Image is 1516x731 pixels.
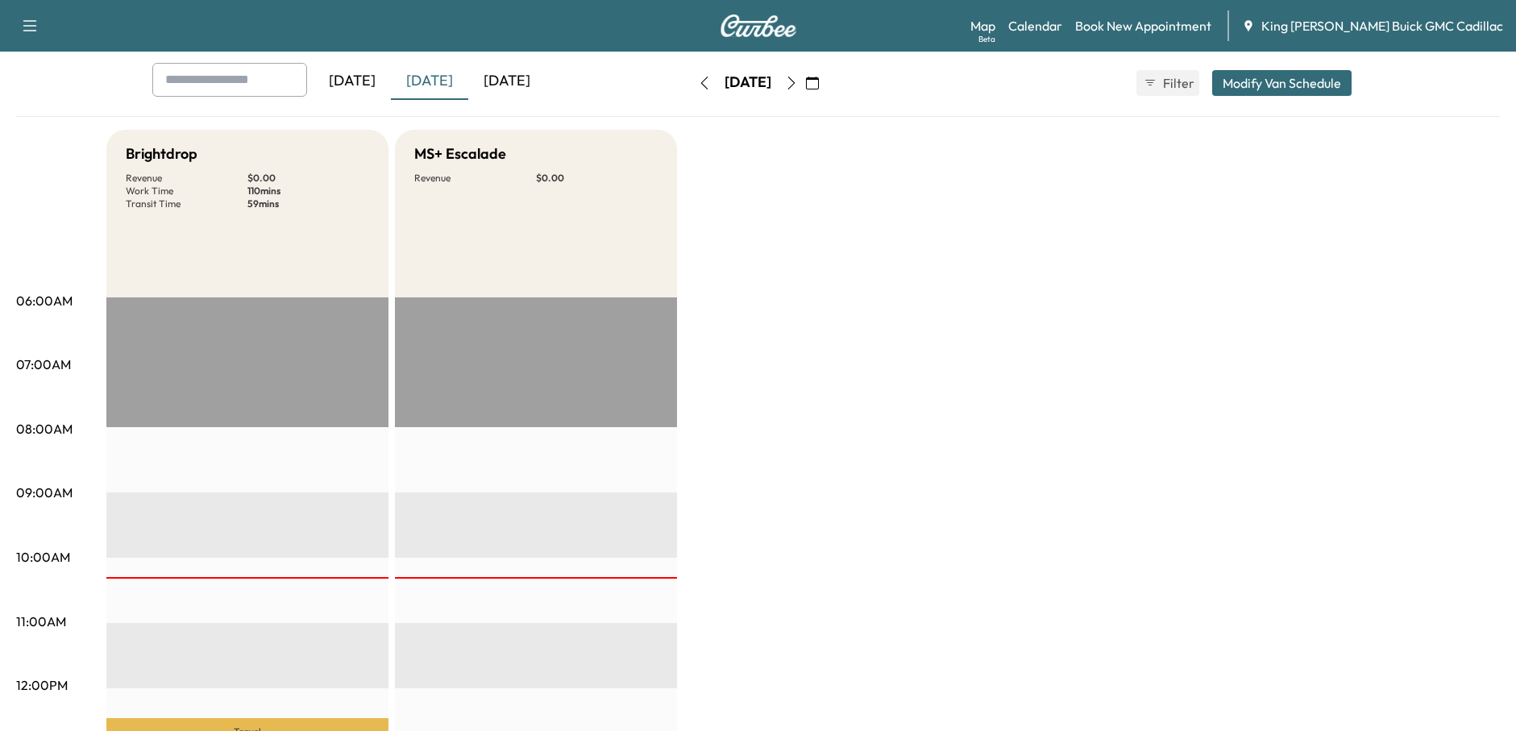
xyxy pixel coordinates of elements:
p: $ 0.00 [536,172,658,185]
p: Work Time [126,185,247,197]
a: Book New Appointment [1075,16,1211,35]
p: 59 mins [247,197,369,210]
p: 07:00AM [16,355,71,374]
div: [DATE] [391,63,468,100]
button: Filter [1136,70,1199,96]
span: Filter [1163,73,1192,93]
p: Revenue [126,172,247,185]
a: MapBeta [970,16,995,35]
p: 12:00PM [16,675,68,695]
div: [DATE] [314,63,391,100]
p: 08:00AM [16,419,73,438]
h5: Brightdrop [126,143,197,165]
a: Calendar [1008,16,1062,35]
p: 09:00AM [16,483,73,502]
p: 11:00AM [16,612,66,631]
button: Modify Van Schedule [1212,70,1352,96]
div: Beta [978,33,995,45]
p: 10:00AM [16,547,70,567]
span: King [PERSON_NAME] Buick GMC Cadillac [1261,16,1503,35]
p: 110 mins [247,185,369,197]
div: [DATE] [468,63,546,100]
img: Curbee Logo [720,15,797,37]
p: 06:00AM [16,291,73,310]
h5: MS+ Escalade [414,143,506,165]
p: Revenue [414,172,536,185]
p: $ 0.00 [247,172,369,185]
p: Transit Time [126,197,247,210]
div: [DATE] [725,73,771,93]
